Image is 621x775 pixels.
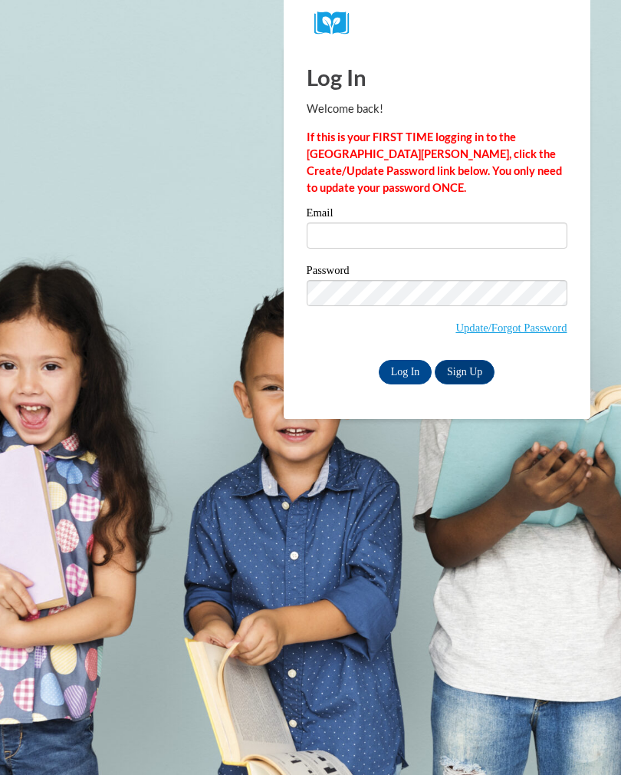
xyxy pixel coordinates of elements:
h1: Log In [307,61,567,93]
a: COX Campus [314,12,560,35]
iframe: Button to launch messaging window [560,714,609,763]
img: Logo brand [314,12,360,35]
a: Sign Up [435,360,495,384]
strong: If this is your FIRST TIME logging in to the [GEOGRAPHIC_DATA][PERSON_NAME], click the Create/Upd... [307,130,562,194]
label: Email [307,207,567,223]
p: Welcome back! [307,101,567,117]
a: Update/Forgot Password [455,322,567,334]
label: Password [307,265,567,280]
input: Log In [379,360,432,384]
